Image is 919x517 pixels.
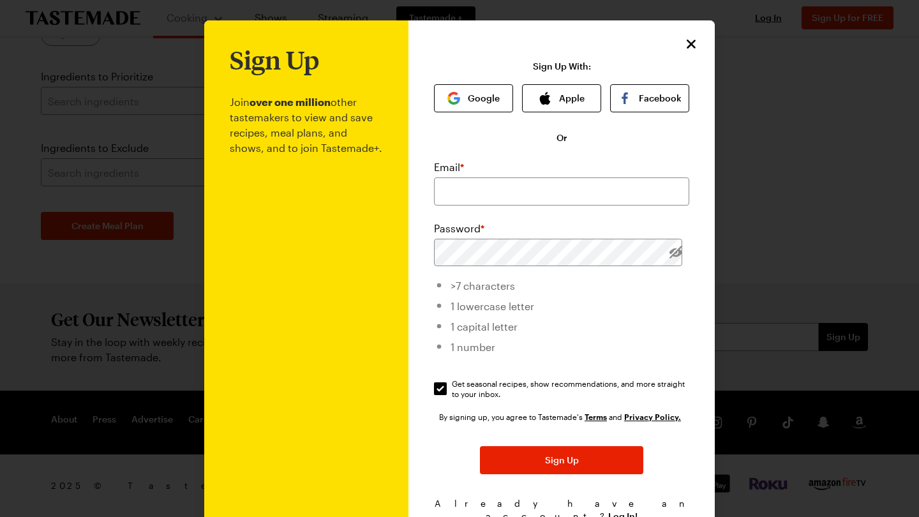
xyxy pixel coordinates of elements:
[585,411,607,422] a: Tastemade Terms of Service
[683,36,699,52] button: Close
[451,320,518,333] span: 1 capital letter
[624,411,681,422] a: Tastemade Privacy Policy
[545,454,579,467] span: Sign Up
[610,84,689,112] button: Facebook
[434,160,464,175] label: Email
[451,280,515,292] span: >7 characters
[230,46,319,74] h1: Sign Up
[451,300,534,312] span: 1 lowercase letter
[533,61,591,71] p: Sign Up With:
[452,378,691,399] span: Get seasonal recipes, show recommendations, and more straight to your inbox.
[434,382,447,395] input: Get seasonal recipes, show recommendations, and more straight to your inbox.
[480,446,643,474] button: Sign Up
[434,84,513,112] button: Google
[250,96,331,108] b: over one million
[451,341,495,353] span: 1 number
[439,410,684,423] div: By signing up, you agree to Tastemade's and
[522,84,601,112] button: Apple
[434,221,484,236] label: Password
[557,131,567,144] span: Or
